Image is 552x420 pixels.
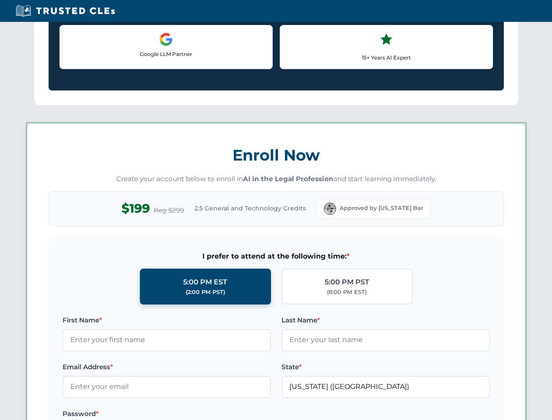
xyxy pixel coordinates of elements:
input: Enter your first name [62,329,271,351]
span: Reg $299 [153,205,184,216]
label: First Name [62,315,271,325]
span: 2.5 General and Technology Credits [194,203,306,213]
div: (8:00 PM EST) [327,288,367,297]
label: State [281,362,490,372]
span: I prefer to attend at the following time: [62,251,490,262]
label: Email Address [62,362,271,372]
span: $199 [122,199,150,218]
h3: Enroll Now [49,141,504,169]
img: Trusted CLEs [13,4,118,17]
div: 5:00 PM EST [183,276,227,288]
input: Enter your last name [281,329,490,351]
img: Google [159,32,173,46]
div: (2:00 PM PST) [186,288,225,297]
p: Create your account below to enroll in and start learning immediately. [49,174,504,184]
p: 15+ Years AI Expert [287,53,486,62]
img: Florida Bar [324,203,336,215]
label: Last Name [281,315,490,325]
input: Florida (FL) [281,376,490,398]
span: Approved by [US_STATE] Bar [340,204,423,213]
input: Enter your email [62,376,271,398]
div: 5:00 PM PST [325,276,369,288]
p: Google LLM Partner [67,50,265,58]
label: Password [62,409,271,419]
strong: AI in the Legal Profession [243,175,333,183]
